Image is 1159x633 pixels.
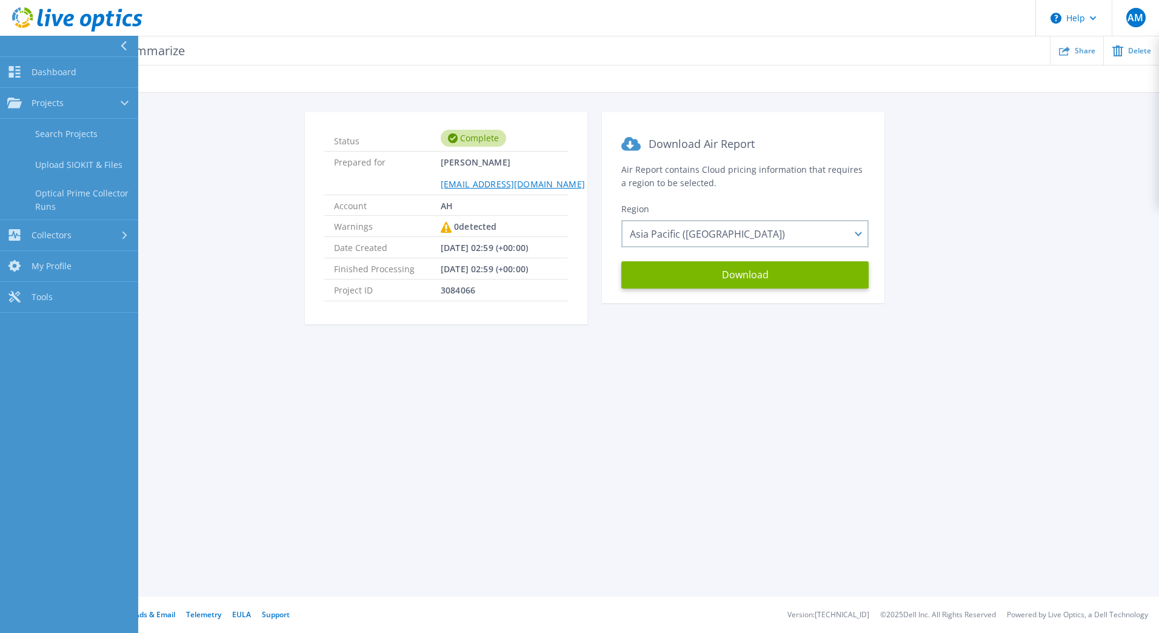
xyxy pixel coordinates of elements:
a: Ads & Email [135,609,175,620]
span: 3084066 [441,280,475,300]
span: [DATE] 02:59 (+00:00) [441,237,528,258]
span: Delete [1128,47,1151,55]
span: [DATE] 02:59 (+00:00) [441,258,528,279]
span: Region [621,203,649,215]
span: Warnings [334,216,441,236]
span: Dashboard [32,67,76,78]
span: Projects [32,98,64,109]
div: Complete [441,130,506,147]
span: AM [1127,13,1143,22]
div: 0 detected [441,216,496,238]
span: Status [334,130,441,146]
span: Summarize [113,44,185,58]
span: [PERSON_NAME] [441,152,585,194]
span: My Profile [32,261,72,272]
span: Download Air Report [649,136,755,151]
span: Date Created [334,237,441,258]
li: Powered by Live Optics, a Dell Technology [1007,611,1148,619]
div: Asia Pacific ([GEOGRAPHIC_DATA]) [621,220,869,247]
a: [EMAIL_ADDRESS][DOMAIN_NAME] [441,178,585,190]
a: Telemetry [186,609,221,620]
span: AH [441,195,453,215]
span: Account [334,195,441,215]
li: Version: [TECHNICAL_ID] [787,611,869,619]
li: © 2025 Dell Inc. All Rights Reserved [880,611,996,619]
span: Prepared for [334,152,441,194]
span: Tools [32,292,53,303]
span: Project ID [334,280,441,300]
span: Finished Processing [334,258,441,279]
a: Support [262,609,290,620]
a: EULA [232,609,251,620]
span: Air Report contains Cloud pricing information that requires a region to be selected. [621,164,863,189]
span: Share [1075,47,1095,55]
span: Collectors [32,230,72,241]
button: Download [621,261,869,289]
